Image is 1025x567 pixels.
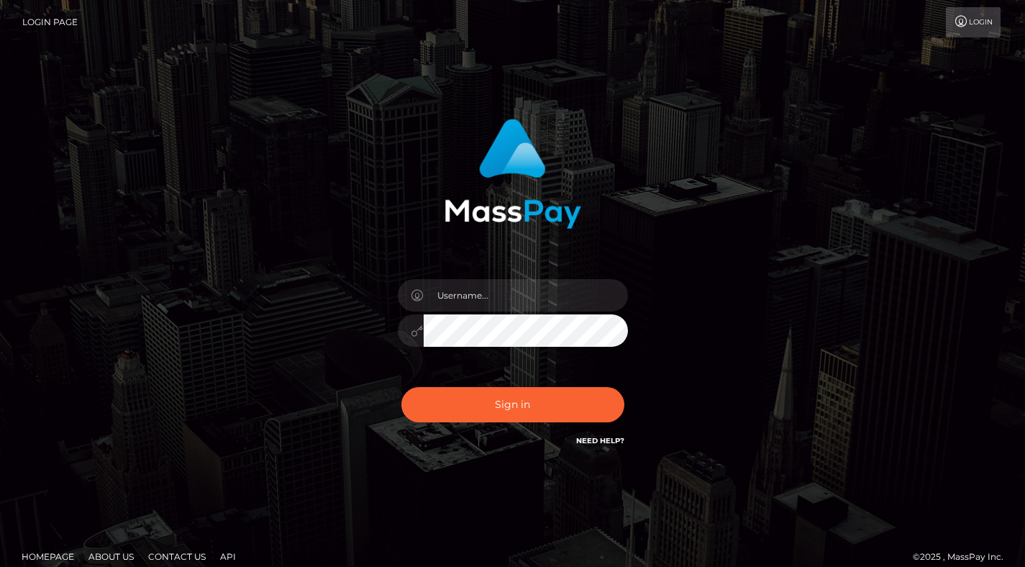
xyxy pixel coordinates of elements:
[401,387,624,422] button: Sign in
[576,436,624,445] a: Need Help?
[424,279,628,312] input: Username...
[445,119,581,229] img: MassPay Login
[22,7,78,37] a: Login Page
[913,549,1014,565] div: © 2025 , MassPay Inc.
[946,7,1001,37] a: Login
